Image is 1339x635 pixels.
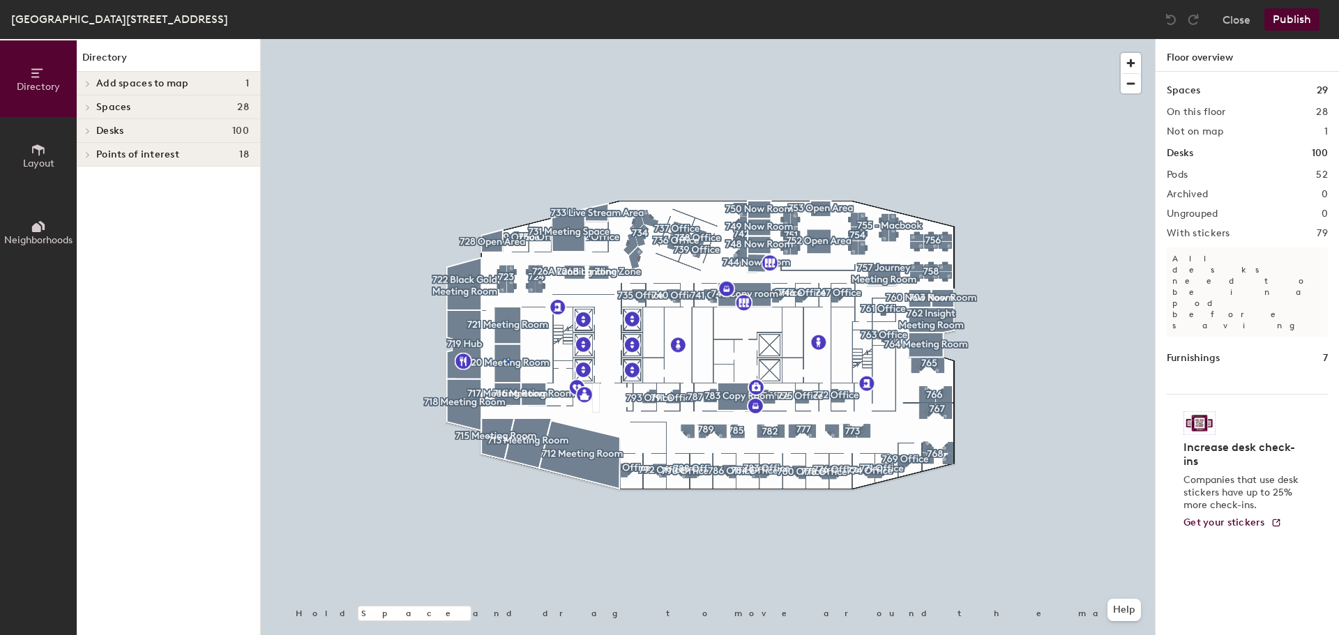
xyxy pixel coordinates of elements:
span: Neighborhoods [4,234,73,246]
h2: 52 [1316,169,1328,181]
span: 18 [239,149,249,160]
h2: 1 [1324,126,1328,137]
h4: Increase desk check-ins [1183,441,1303,468]
h1: Spaces [1167,83,1200,98]
h2: Not on map [1167,126,1223,137]
h1: 100 [1312,146,1328,161]
img: Undo [1164,13,1178,26]
button: Publish [1264,8,1319,31]
button: Help [1107,599,1141,621]
h2: Ungrouped [1167,208,1218,220]
img: Redo [1186,13,1200,26]
span: Spaces [96,102,131,113]
h1: Furnishings [1167,351,1220,366]
h1: 7 [1323,351,1328,366]
span: Directory [17,81,60,93]
div: [GEOGRAPHIC_DATA][STREET_ADDRESS] [11,10,228,28]
span: 1 [245,78,249,89]
h2: 79 [1317,228,1328,239]
span: Add spaces to map [96,78,189,89]
img: Sticker logo [1183,411,1216,435]
h1: Floor overview [1156,39,1339,72]
span: Layout [23,158,54,169]
button: Close [1223,8,1250,31]
span: Points of interest [96,149,179,160]
h2: Archived [1167,189,1208,200]
h1: Desks [1167,146,1193,161]
h2: With stickers [1167,228,1230,239]
h2: 28 [1316,107,1328,118]
h1: 29 [1317,83,1328,98]
h2: On this floor [1167,107,1226,118]
h2: Pods [1167,169,1188,181]
span: Desks [96,125,123,137]
p: Companies that use desk stickers have up to 25% more check-ins. [1183,474,1303,512]
a: Get your stickers [1183,517,1282,529]
span: 28 [237,102,249,113]
span: 100 [232,125,249,137]
span: Get your stickers [1183,517,1265,528]
h1: Directory [77,50,260,72]
p: All desks need to be in a pod before saving [1167,247,1328,337]
h2: 0 [1322,208,1328,220]
h2: 0 [1322,189,1328,200]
